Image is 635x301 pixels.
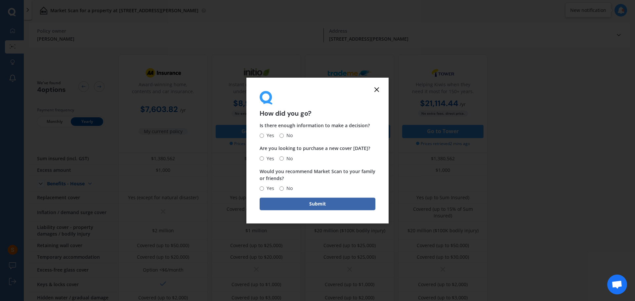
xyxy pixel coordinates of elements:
[260,186,264,191] input: Yes
[279,186,284,191] input: No
[264,155,274,163] span: Yes
[264,132,274,140] span: Yes
[279,156,284,161] input: No
[260,91,375,117] div: How did you go?
[260,168,375,181] span: Would you recommend Market Scan to your family or friends?
[279,133,284,138] input: No
[284,155,293,163] span: No
[260,145,370,152] span: Are you looking to purchase a new cover [DATE]?
[284,184,293,192] span: No
[260,156,264,161] input: Yes
[264,184,274,192] span: Yes
[260,123,370,129] span: Is there enough information to make a decision?
[260,133,264,138] input: Yes
[260,198,375,210] button: Submit
[607,275,627,294] a: Open chat
[284,132,293,140] span: No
